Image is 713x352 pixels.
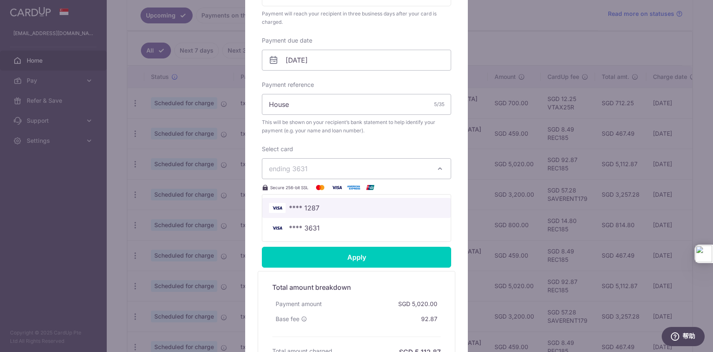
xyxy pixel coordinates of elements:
[418,311,441,327] div: 92.87
[269,165,308,173] span: ending 3631
[270,184,309,191] span: Secure 256-bit SSL
[262,158,451,179] button: ending 3631
[262,81,314,89] label: Payment reference
[262,247,451,268] input: Apply
[272,282,441,292] h5: Total amount breakdown
[262,118,451,135] span: This will be shown on your recipient’s bank statement to help identify your payment (e.g. your na...
[661,327,705,348] iframe: 打开一个小组件，您可以在其中找到更多信息
[262,50,451,71] input: DD / MM / YYYY
[312,182,329,192] img: Mastercard
[434,100,444,109] div: 5/35
[269,223,286,233] img: Bank Card
[362,182,379,192] img: UnionPay
[395,296,441,311] div: SGD 5,020.00
[329,182,345,192] img: Visa
[345,182,362,192] img: American Express
[272,296,325,311] div: Payment amount
[262,10,451,26] div: Payment will reach your recipient in three business days after your card is charged.
[276,315,299,323] span: Base fee
[269,203,286,213] img: Bank Card
[262,145,293,153] label: Select card
[262,36,312,45] label: Payment due date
